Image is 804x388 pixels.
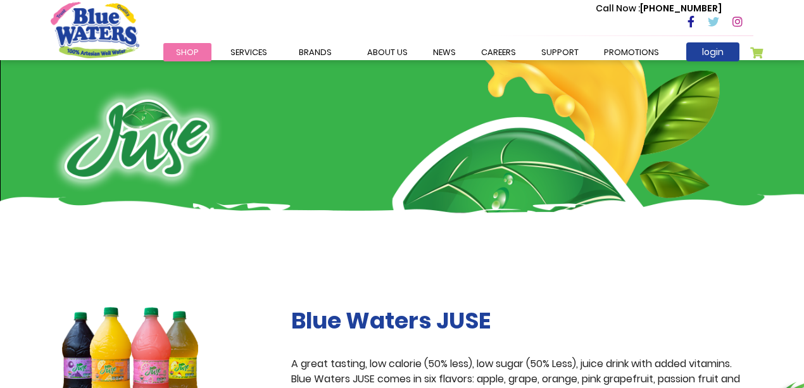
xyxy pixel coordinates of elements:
a: login [686,42,739,61]
img: juse-logo.png [51,85,223,193]
a: about us [355,43,420,61]
span: Shop [176,46,199,58]
span: Brands [299,46,332,58]
h2: Blue Waters JUSE [291,307,753,334]
span: Services [230,46,267,58]
a: News [420,43,468,61]
a: support [529,43,591,61]
p: [PHONE_NUMBER] [596,2,722,15]
a: Promotions [591,43,672,61]
a: store logo [51,2,139,58]
a: careers [468,43,529,61]
span: Call Now : [596,2,640,15]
